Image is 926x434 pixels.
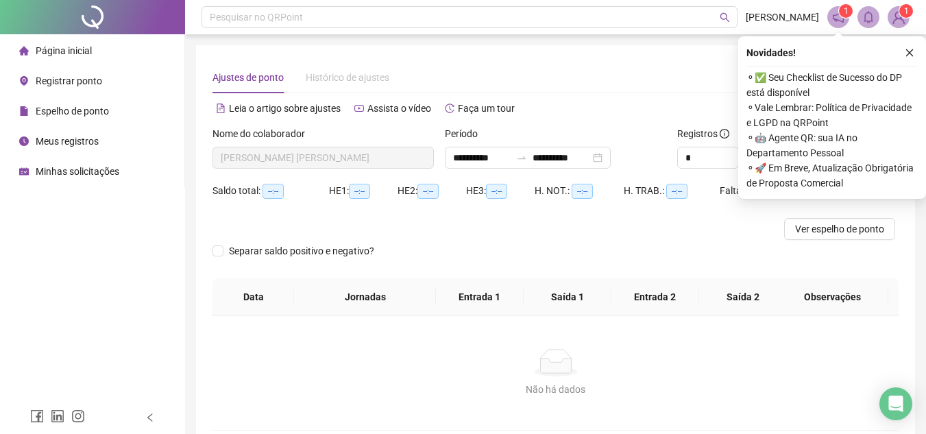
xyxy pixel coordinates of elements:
span: swap-right [516,152,527,163]
th: Saída 1 [524,278,611,316]
label: Período [445,126,487,141]
span: Ver espelho de ponto [795,221,884,237]
span: clock-circle [19,136,29,146]
span: home [19,46,29,56]
div: Saldo total: [212,183,329,199]
div: H. TRAB.: [624,183,720,199]
span: Histórico de ajustes [306,72,389,83]
span: --:-- [486,184,507,199]
span: --:-- [417,184,439,199]
span: environment [19,76,29,86]
span: left [145,413,155,422]
span: Novidades ! [746,45,796,60]
span: Separar saldo positivo e negativo? [223,243,380,258]
span: history [445,104,454,113]
span: Leia o artigo sobre ajustes [229,103,341,114]
span: file [19,106,29,116]
span: info-circle [720,129,729,138]
button: Ver espelho de ponto [784,218,895,240]
span: close [905,48,914,58]
span: ⚬ 🤖 Agente QR: sua IA no Departamento Pessoal [746,130,918,160]
span: notification [832,11,844,23]
span: linkedin [51,409,64,423]
span: [PERSON_NAME] [746,10,819,25]
th: Observações [777,278,888,316]
span: facebook [30,409,44,423]
span: search [720,12,730,23]
sup: 1 [839,4,853,18]
span: ⚬ 🚀 Em Breve, Atualização Obrigatória de Proposta Comercial [746,160,918,191]
span: ⚬ Vale Lembrar: Política de Privacidade e LGPD na QRPoint [746,100,918,130]
sup: Atualize o seu contato no menu Meus Dados [899,4,913,18]
span: Faltas: [720,185,751,196]
div: HE 3: [466,183,535,199]
th: Entrada 2 [611,278,699,316]
span: --:-- [666,184,687,199]
span: Espelho de ponto [36,106,109,117]
div: HE 1: [329,183,398,199]
span: Minhas solicitações [36,166,119,177]
span: BIANKA BARBOZA BAPTISTA DE OLIVEIRA [221,147,426,168]
span: schedule [19,167,29,176]
div: Não há dados [229,382,882,397]
span: to [516,152,527,163]
span: file-text [216,104,226,113]
div: H. NOT.: [535,183,624,199]
span: --:-- [572,184,593,199]
th: Saída 2 [699,278,787,316]
span: instagram [71,409,85,423]
span: Registros [677,126,729,141]
span: bell [862,11,875,23]
span: --:-- [263,184,284,199]
img: 81677 [888,7,909,27]
span: --:-- [349,184,370,199]
th: Jornadas [294,278,435,316]
label: Nome do colaborador [212,126,314,141]
th: Entrada 1 [436,278,524,316]
span: Ajustes de ponto [212,72,284,83]
span: ⚬ ✅ Seu Checklist de Sucesso do DP está disponível [746,70,918,100]
div: Open Intercom Messenger [879,387,912,420]
span: Observações [788,289,877,304]
div: HE 2: [398,183,466,199]
span: 1 [904,6,909,16]
span: Faça um tour [458,103,515,114]
span: Meus registros [36,136,99,147]
span: youtube [354,104,364,113]
span: Assista o vídeo [367,103,431,114]
th: Data [212,278,294,316]
span: 1 [844,6,849,16]
span: Página inicial [36,45,92,56]
span: Registrar ponto [36,75,102,86]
